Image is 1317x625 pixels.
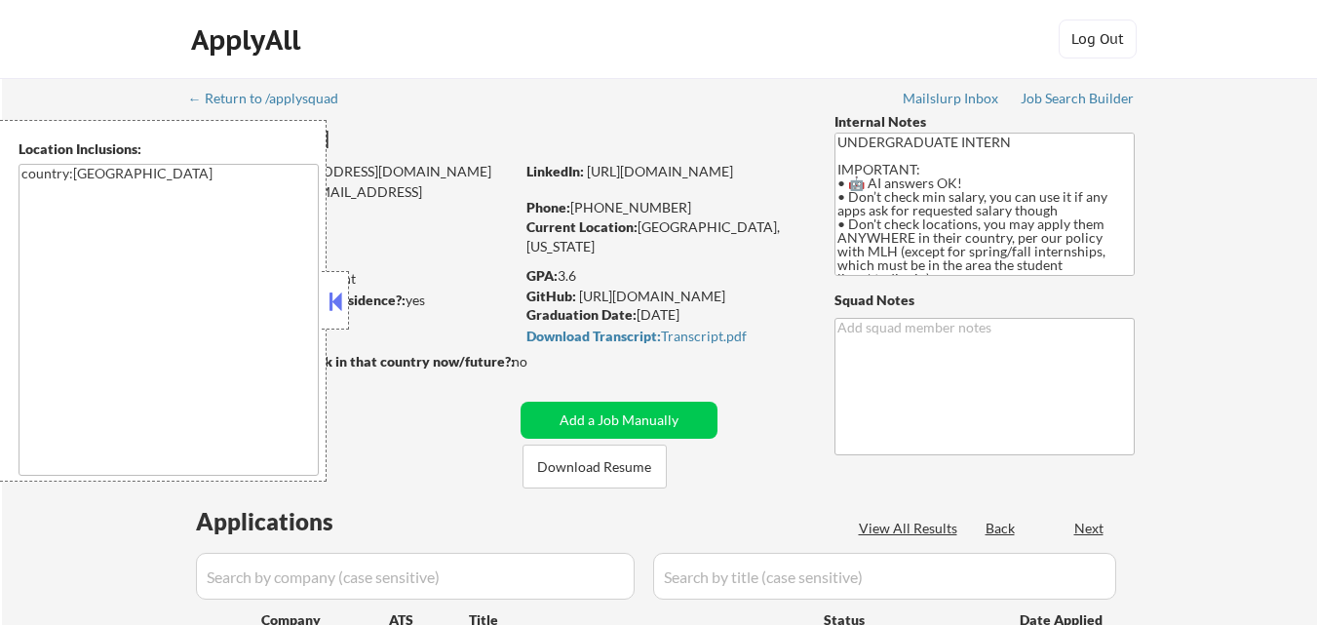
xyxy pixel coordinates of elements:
[1021,91,1135,110] a: Job Search Builder
[653,553,1116,600] input: Search by title (case sensitive)
[526,218,638,235] strong: Current Location:
[19,139,319,159] div: Location Inclusions:
[859,519,963,538] div: View All Results
[191,182,514,220] div: [EMAIL_ADDRESS][DOMAIN_NAME]
[834,112,1135,132] div: Internal Notes
[526,288,576,304] strong: GitHub:
[579,288,725,304] a: [URL][DOMAIN_NAME]
[526,217,802,255] div: [GEOGRAPHIC_DATA], [US_STATE]
[190,127,591,151] div: [PERSON_NAME]
[521,402,717,439] button: Add a Job Manually
[526,198,802,217] div: [PHONE_NUMBER]
[526,163,584,179] strong: LinkedIn:
[526,329,797,348] a: Download Transcript:Transcript.pdf
[189,269,514,289] div: 0 sent / 250 bought
[191,23,306,57] div: ApplyAll
[587,163,733,179] a: [URL][DOMAIN_NAME]
[1074,519,1105,538] div: Next
[1021,92,1135,105] div: Job Search Builder
[903,91,1000,110] a: Mailslurp Inbox
[903,92,1000,105] div: Mailslurp Inbox
[196,553,635,600] input: Search by company (case sensitive)
[188,91,357,110] a: ← Return to /applysquad
[196,510,389,533] div: Applications
[526,305,802,325] div: [DATE]
[526,330,797,343] div: Transcript.pdf
[1059,20,1137,59] button: Log Out
[190,353,515,370] strong: Will need Visa to work in that country now/future?:
[526,266,805,286] div: 3.6
[526,306,637,323] strong: Graduation Date:
[834,291,1135,310] div: Squad Notes
[523,445,667,488] button: Download Resume
[526,328,661,344] strong: Download Transcript:
[188,92,357,105] div: ← Return to /applysquad
[986,519,1017,538] div: Back
[191,162,514,181] div: [EMAIL_ADDRESS][DOMAIN_NAME]
[526,267,558,284] strong: GPA:
[512,352,567,371] div: no
[526,199,570,215] strong: Phone:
